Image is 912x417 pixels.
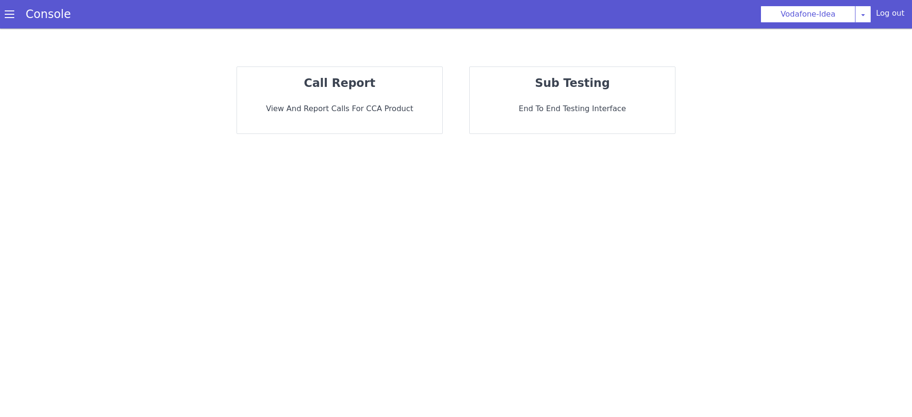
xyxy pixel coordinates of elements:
[14,8,82,21] a: Console
[477,103,667,114] p: End to End Testing Interface
[760,6,855,23] button: Vodafone-Idea
[876,8,904,23] div: Log out
[304,76,375,90] strong: call report
[245,103,435,114] p: View and report calls for CCA Product
[535,76,610,90] strong: sub testing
